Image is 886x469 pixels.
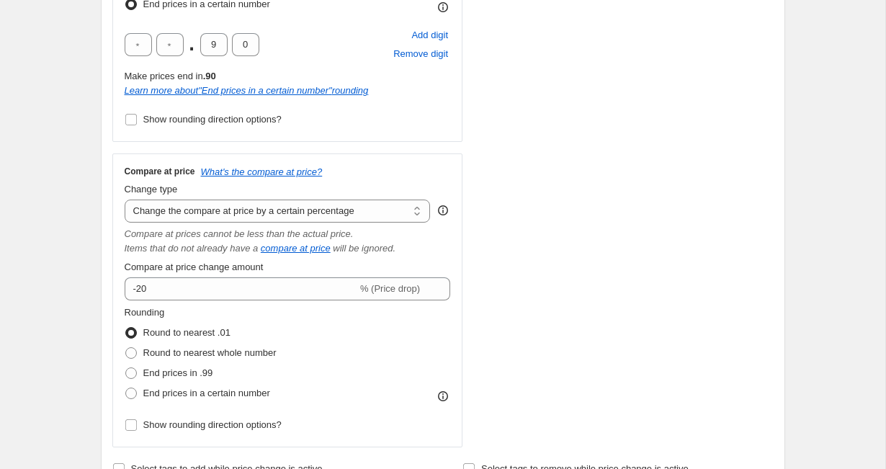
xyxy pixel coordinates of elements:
span: % (Price drop) [360,283,420,294]
i: Items that do not already have a [125,243,259,254]
input: ﹡ [232,33,259,56]
i: Learn more about " End prices in a certain number " rounding [125,85,369,96]
span: Rounding [125,307,165,318]
span: Change type [125,184,178,195]
span: End prices in .99 [143,367,213,378]
button: What's the compare at price? [201,166,323,177]
input: ﹡ [156,33,184,56]
button: Remove placeholder [391,45,450,63]
input: ﹡ [200,33,228,56]
input: ﹡ [125,33,152,56]
span: Make prices end in [125,71,216,81]
span: Compare at price change amount [125,262,264,272]
span: Add digit [411,28,448,43]
span: Show rounding direction options? [143,114,282,125]
span: Round to nearest whole number [143,347,277,358]
input: -15 [125,277,357,300]
span: End prices in a certain number [143,388,270,398]
span: . [188,33,196,56]
span: Round to nearest .01 [143,327,231,338]
div: help [436,203,450,218]
button: Add placeholder [409,26,450,45]
a: Learn more about"End prices in a certain number"rounding [125,85,369,96]
button: compare at price [261,243,331,254]
span: Show rounding direction options? [143,419,282,430]
span: Remove digit [393,47,448,61]
h3: Compare at price [125,166,195,177]
i: Compare at prices cannot be less than the actual price. [125,228,354,239]
b: .90 [203,71,216,81]
i: will be ignored. [333,243,395,254]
